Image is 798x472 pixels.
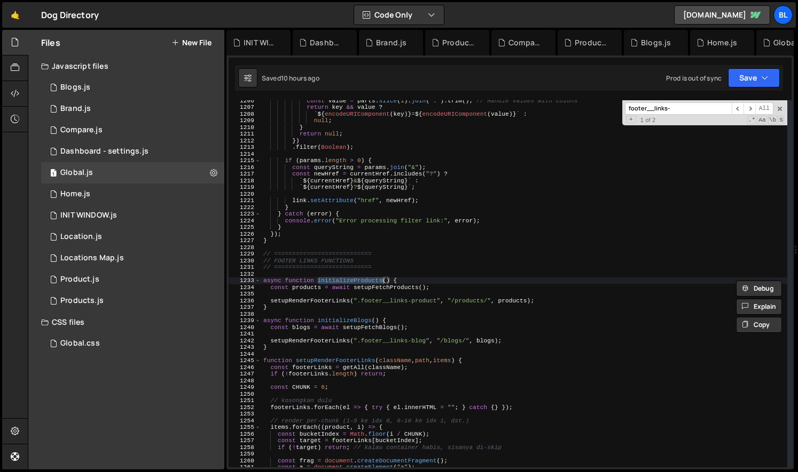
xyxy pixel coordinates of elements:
[575,37,609,48] div: Products.js
[229,291,261,298] div: 1235
[41,226,224,247] : 16220/43679.js
[28,311,224,333] div: CSS files
[229,131,261,138] div: 1211
[281,74,319,83] div: 10 hours ago
[229,157,261,164] div: 1215
[41,9,99,21] div: Dog Directory
[41,183,224,205] div: 16220/44319.js
[229,451,261,458] div: 1259
[229,391,261,398] div: 1250
[229,237,261,244] div: 1227
[229,218,261,225] div: 1224
[747,116,757,124] span: RegExp Search
[666,74,722,83] div: Prod is out of sync
[41,141,224,162] div: 16220/44476.js
[229,151,261,158] div: 1214
[41,162,224,183] div: 16220/43681.js
[244,37,278,48] div: INIT WINDOW.js
[508,37,543,48] div: Compare.js
[229,371,261,378] div: 1247
[229,117,261,124] div: 1209
[310,37,344,48] div: Dashboard - settings.js
[229,111,261,118] div: 1208
[50,170,57,178] span: 1
[229,364,261,371] div: 1246
[229,271,261,278] div: 1232
[229,431,261,438] div: 1256
[229,411,261,418] div: 1253
[60,296,104,306] div: Products.js
[229,331,261,338] div: 1241
[354,5,444,25] button: Code Only
[229,344,261,351] div: 1243
[229,98,261,105] div: 1206
[229,144,261,151] div: 1213
[229,124,261,131] div: 1210
[60,232,102,242] div: Location.js
[736,281,782,297] button: Debug
[736,317,782,333] button: Copy
[728,68,780,87] button: Save
[229,277,261,284] div: 1233
[229,384,261,391] div: 1249
[707,37,737,48] div: Home.js
[60,83,90,92] div: Blogs.js
[229,311,261,318] div: 1238
[41,98,224,119] div: 16220/44394.js
[229,437,261,444] div: 1257
[229,178,261,185] div: 1218
[229,204,261,211] div: 1222
[41,333,224,354] div: 16220/43682.css
[229,104,261,111] div: 1207
[60,253,124,263] div: Locations Map.js
[229,404,261,411] div: 1252
[229,171,261,178] div: 1217
[229,244,261,251] div: 1228
[229,184,261,191] div: 1219
[674,5,770,25] a: [DOMAIN_NAME]
[60,339,100,348] div: Global.css
[229,444,261,451] div: 1258
[641,37,671,48] div: Blogs.js
[229,317,261,324] div: 1239
[229,418,261,425] div: 1254
[229,211,261,218] div: 1223
[636,117,660,124] span: 1 of 2
[229,397,261,404] div: 1251
[60,211,117,220] div: INIT WINDOW.js
[736,299,782,315] button: Explain
[60,168,93,178] div: Global.js
[60,125,103,135] div: Compare.js
[229,298,261,305] div: 1236
[229,324,261,331] div: 1240
[768,116,778,124] span: Whole Word Search
[229,138,261,145] div: 1212
[171,38,212,47] button: New File
[262,74,319,83] div: Saved
[744,102,755,115] span: ​
[229,191,261,198] div: 1220
[229,304,261,311] div: 1237
[732,102,744,115] span: ​
[773,5,793,25] a: Bl
[229,258,261,265] div: 1230
[229,338,261,345] div: 1242
[60,275,99,284] div: Product.js
[755,102,773,115] span: Alt-Enter
[625,102,732,115] input: Search for
[41,37,60,49] h2: Files
[229,357,261,364] div: 1245
[229,197,261,204] div: 1221
[778,116,784,124] span: Search In Selection
[41,269,224,290] div: 16220/44393.js
[41,290,224,311] div: 16220/44324.js
[229,351,261,358] div: 1244
[60,189,90,199] div: Home.js
[376,37,406,48] div: Brand.js
[41,119,224,141] div: 16220/44328.js
[229,164,261,171] div: 1216
[757,116,767,124] span: CaseSensitive Search
[442,37,476,48] div: Product.js
[41,205,224,226] div: 16220/44477.js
